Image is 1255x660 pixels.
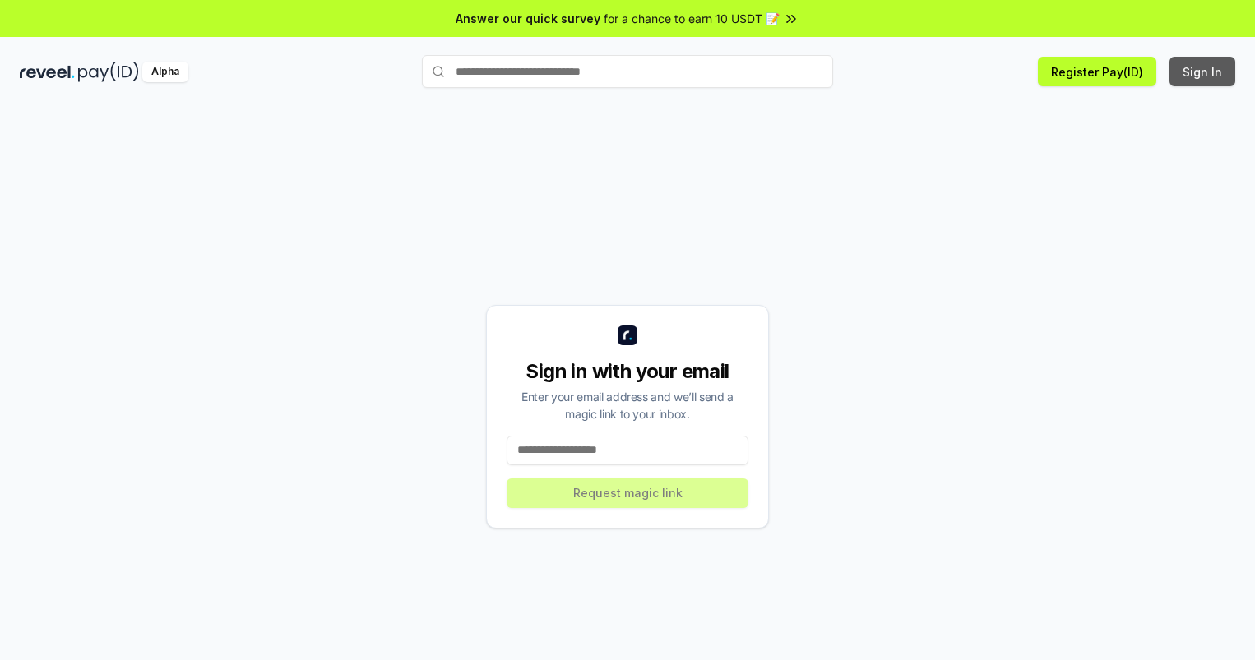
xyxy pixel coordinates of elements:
[456,10,600,27] span: Answer our quick survey
[1038,57,1156,86] button: Register Pay(ID)
[507,358,748,385] div: Sign in with your email
[142,62,188,82] div: Alpha
[78,62,139,82] img: pay_id
[507,388,748,422] div: Enter your email address and we’ll send a magic link to your inbox.
[618,325,637,345] img: logo_small
[1169,57,1235,86] button: Sign In
[20,62,75,82] img: reveel_dark
[604,10,780,27] span: for a chance to earn 10 USDT 📝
